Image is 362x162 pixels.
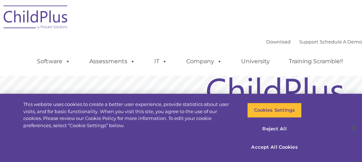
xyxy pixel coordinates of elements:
[247,140,301,155] button: Accept All Cookies
[320,39,362,45] a: Schedule A Demo
[266,39,291,45] a: Download
[147,54,174,69] a: IT
[299,39,318,45] a: Support
[346,120,362,136] button: Close
[234,54,277,69] a: University
[282,54,350,69] a: Training Scramble!!
[247,103,301,118] button: Cookies Settings
[179,54,229,69] a: Company
[247,121,301,136] button: Reject All
[266,39,362,45] font: |
[82,54,142,69] a: Assessments
[23,101,236,129] div: This website uses cookies to create a better user experience, provide statistics about user visit...
[30,54,77,69] a: Software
